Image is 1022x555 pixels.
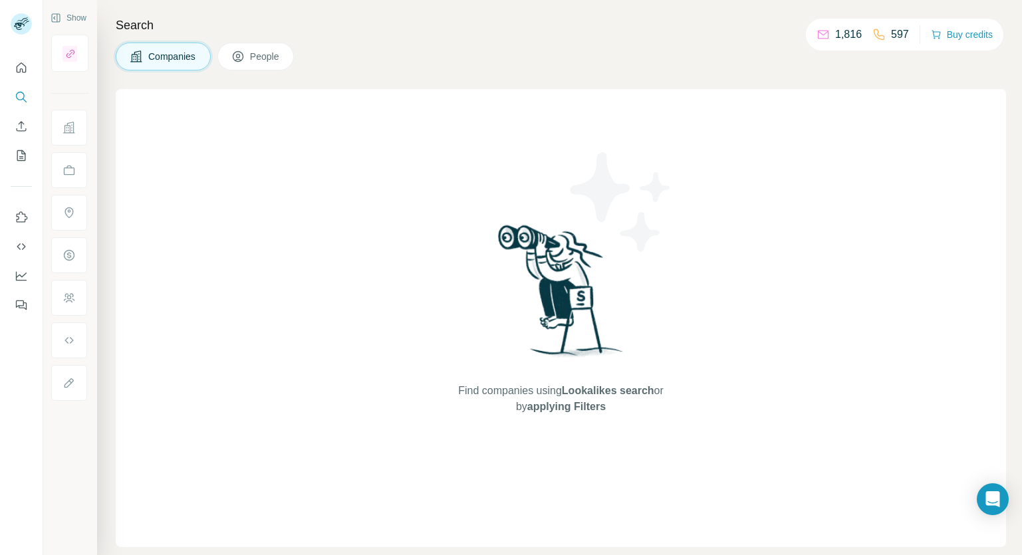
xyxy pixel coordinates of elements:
button: Use Surfe API [11,235,32,259]
button: Buy credits [931,25,993,44]
button: Quick start [11,56,32,80]
img: Surfe Illustration - Stars [561,142,681,262]
span: People [250,50,281,63]
p: 597 [891,27,909,43]
button: Show [41,8,96,28]
button: Search [11,85,32,109]
span: Find companies using or by [454,383,667,415]
button: My lists [11,144,32,167]
span: Lookalikes search [562,385,654,396]
button: Enrich CSV [11,114,32,138]
img: Surfe Illustration - Woman searching with binoculars [492,221,630,370]
span: Companies [148,50,197,63]
p: 1,816 [835,27,862,43]
button: Feedback [11,293,32,317]
h4: Search [116,16,1006,35]
button: Use Surfe on LinkedIn [11,205,32,229]
button: Dashboard [11,264,32,288]
span: applying Filters [527,401,606,412]
div: Open Intercom Messenger [977,483,1009,515]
